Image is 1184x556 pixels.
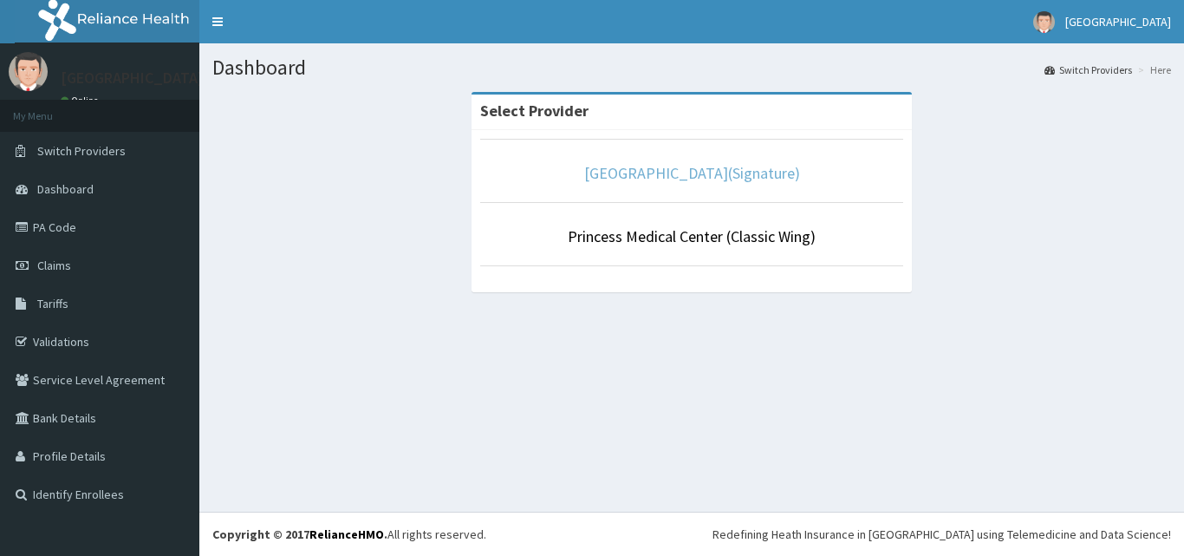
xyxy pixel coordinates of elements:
img: User Image [1033,11,1055,33]
h1: Dashboard [212,56,1171,79]
a: Princess Medical Center (Classic Wing) [568,226,816,246]
p: [GEOGRAPHIC_DATA] [61,70,204,86]
footer: All rights reserved. [199,512,1184,556]
span: Tariffs [37,296,68,311]
span: [GEOGRAPHIC_DATA] [1065,14,1171,29]
li: Here [1134,62,1171,77]
img: User Image [9,52,48,91]
strong: Select Provider [480,101,589,121]
div: Redefining Heath Insurance in [GEOGRAPHIC_DATA] using Telemedicine and Data Science! [712,526,1171,543]
a: Switch Providers [1044,62,1132,77]
span: Dashboard [37,181,94,197]
span: Claims [37,258,71,273]
strong: Copyright © 2017 . [212,527,387,542]
a: Online [61,95,102,107]
span: Switch Providers [37,143,126,159]
a: RelianceHMO [309,527,384,542]
a: [GEOGRAPHIC_DATA](Signature) [584,163,800,183]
